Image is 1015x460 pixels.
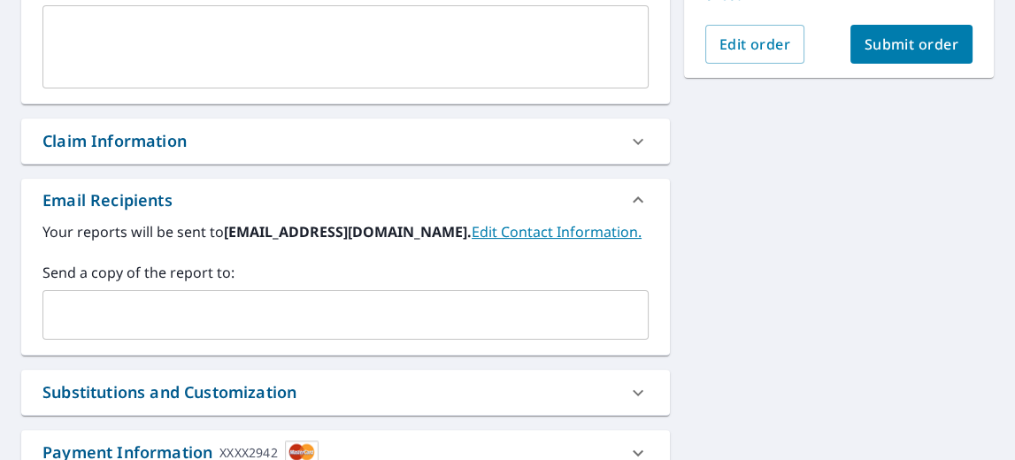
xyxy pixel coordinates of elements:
[42,188,173,212] div: Email Recipients
[21,370,670,415] div: Substitutions and Customization
[42,129,187,153] div: Claim Information
[21,179,670,221] div: Email Recipients
[865,34,959,54] span: Submit order
[719,34,791,54] span: Edit order
[472,222,642,241] a: EditContactInfo
[42,262,649,283] label: Send a copy of the report to:
[42,380,296,404] div: Substitutions and Customization
[224,222,472,241] b: [EMAIL_ADDRESS][DOMAIN_NAME].
[21,119,670,164] div: Claim Information
[850,25,973,64] button: Submit order
[42,221,649,242] label: Your reports will be sent to
[705,25,805,64] button: Edit order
